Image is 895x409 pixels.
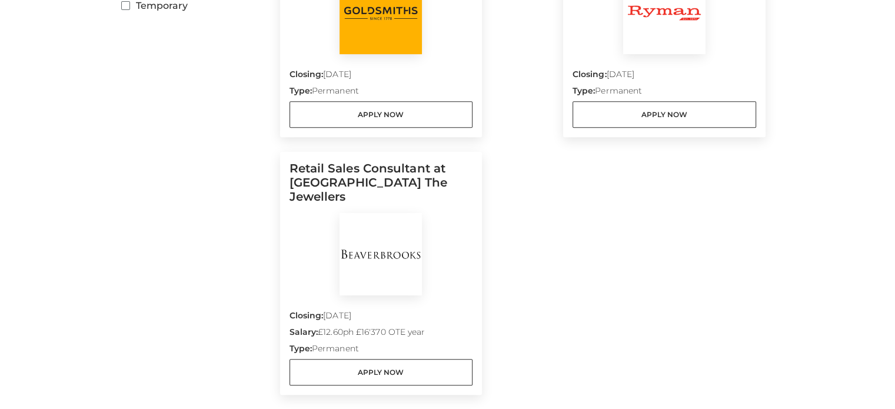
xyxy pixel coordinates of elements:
strong: Type: [290,85,312,96]
p: [DATE] [290,310,473,326]
strong: Salary: [290,327,318,337]
img: BeaverBrooks The Jewellers [340,213,422,295]
strong: Closing: [290,310,324,321]
strong: Type: [573,85,595,96]
h5: Retail Sales Consultant at [GEOGRAPHIC_DATA] The Jewellers [290,161,473,213]
p: [DATE] [290,68,473,85]
p: Permanent [573,85,756,101]
strong: Closing: [573,69,607,79]
a: Apply Now [290,359,473,385]
a: Apply Now [290,101,473,128]
p: [DATE] [573,68,756,85]
strong: Closing: [290,69,324,79]
p: Permanent [290,85,473,101]
p: Permanent [290,343,473,359]
p: £12.60ph £16'370 OTE year [290,326,473,343]
strong: Type: [290,343,312,354]
a: Apply Now [573,101,756,128]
